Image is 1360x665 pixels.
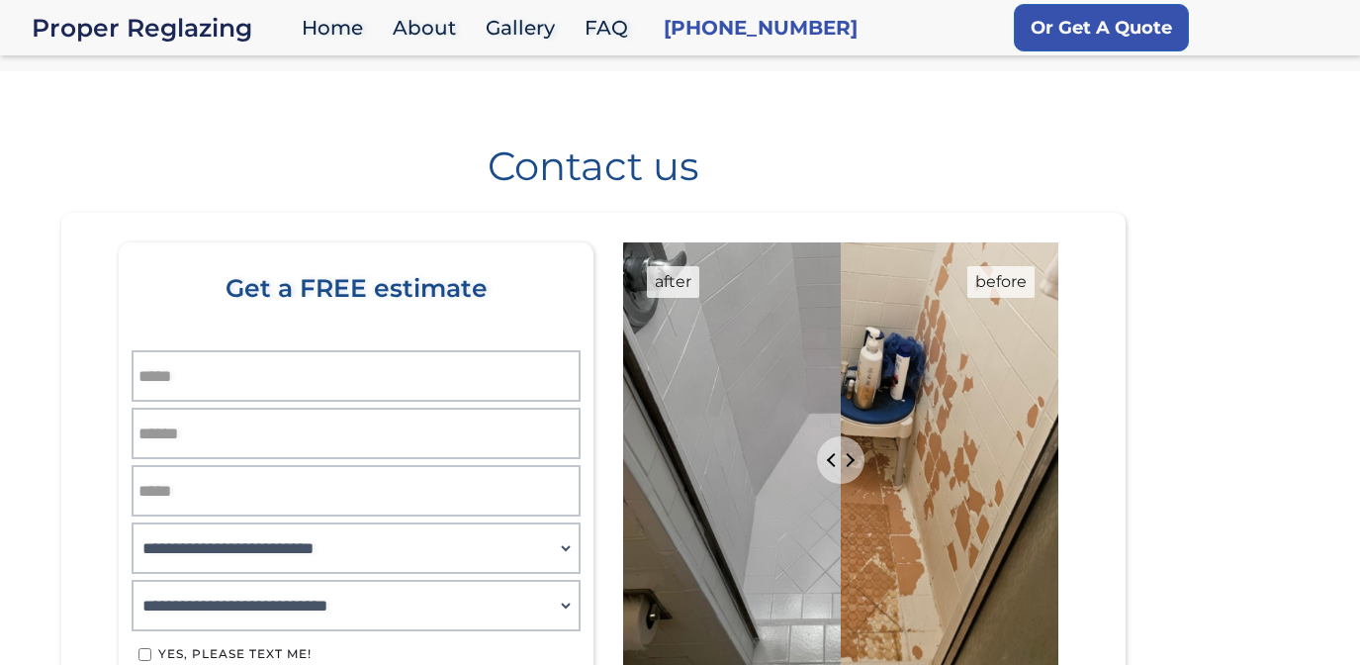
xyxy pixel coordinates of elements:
[45,131,1141,186] h1: Contact us
[32,14,292,42] a: home
[664,14,858,42] a: [PHONE_NUMBER]
[383,7,476,49] a: About
[32,14,292,42] div: Proper Reglazing
[1014,4,1189,51] a: Or Get A Quote
[575,7,648,49] a: FAQ
[138,648,151,661] input: Yes, Please text me!by checking this box, I agree to receive communications and updates from Prop...
[158,644,574,664] div: Yes, Please text me!
[476,7,575,49] a: Gallery
[292,7,383,49] a: Home
[138,274,574,357] div: Get a FREE estimate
